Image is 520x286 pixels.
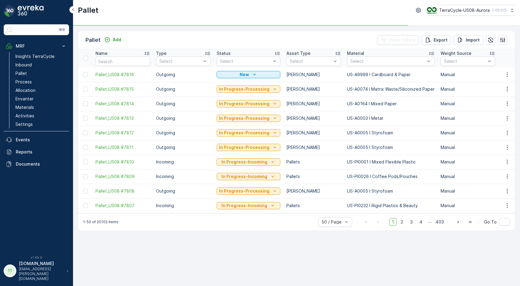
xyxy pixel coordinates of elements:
p: Insights TerraCycle [15,53,55,59]
td: US-A0003 I Metal [344,111,438,126]
td: US-PI0001 I Mixed Flexible Plastic [344,155,438,169]
p: In Progress-Processing [219,101,269,107]
td: Incoming [153,155,214,169]
td: [PERSON_NAME] [283,111,344,126]
span: 2 [398,218,406,226]
p: Select [159,58,201,64]
a: Process [13,78,69,86]
td: Outgoing [153,184,214,198]
p: Select [350,58,425,64]
button: In Progress-Processing [217,187,280,195]
div: Toggle Row Selected [83,116,88,121]
td: [PERSON_NAME] [283,140,344,155]
button: Add [102,36,124,43]
span: Pallet_US08 #7807 [95,203,150,209]
td: Pallets [283,155,344,169]
td: US-A0005 I Styrofoam [344,140,438,155]
p: Clear Filters [389,37,415,43]
td: Manual [438,111,498,126]
span: Pallet_US08 #7811 [95,144,150,150]
span: v 1.49.0 [4,256,69,259]
td: US-A0074 I Matrix Waste/Siliconized Paper [344,82,438,96]
td: US-A0164 I Mixed Paper [344,96,438,111]
td: US-A0005 I Styrofoam [344,126,438,140]
a: Reports [4,146,69,158]
td: Manual [438,96,498,111]
td: [PERSON_NAME] [283,184,344,198]
input: Search [95,56,150,66]
img: image_ci7OI47.png [427,7,437,14]
div: Toggle Row Selected [83,145,88,150]
td: Manual [438,67,498,82]
button: In Progress-Processing [217,144,280,151]
button: In Progress-Processing [217,129,280,136]
td: Incoming [153,169,214,184]
p: Select [444,58,486,64]
button: New [217,71,280,78]
button: In Progress-Incoming [217,202,280,209]
p: Weight Source [441,50,472,56]
td: US-PI0026 I Coffee Pods/Pouches [344,169,438,184]
td: Outgoing [153,96,214,111]
span: 3 [407,218,415,226]
p: [DOMAIN_NAME] [19,261,64,267]
td: Outgoing [153,140,214,155]
td: Manual [438,198,498,213]
p: MRF [16,43,57,49]
p: In Progress-Incoming [222,173,267,180]
button: In Progress-Processing [217,115,280,122]
p: In Progress-Incoming [222,159,267,165]
p: In Progress-Processing [219,115,269,121]
p: Inbound [15,62,32,68]
a: Pallet_US08 #7809 [95,173,150,180]
td: Pallets [283,169,344,184]
button: Clear Filters [377,35,419,45]
div: Toggle Row Selected [83,189,88,193]
p: Reports [16,149,67,155]
td: US-A9999 I Cardboard & Paper [344,67,438,82]
span: Pallet_US08 #7816 [95,72,150,78]
p: In Progress-Processing [219,86,269,92]
span: Pallet_US08 #7814 [95,101,150,107]
p: Select [290,58,332,64]
span: Go To [484,219,497,225]
td: [PERSON_NAME] [283,82,344,96]
button: In Progress-Processing [217,100,280,107]
p: Export [434,37,448,43]
p: [EMAIL_ADDRESS][PERSON_NAME][DOMAIN_NAME] [19,267,64,281]
button: Import [454,35,483,45]
td: Pallets [283,198,344,213]
a: Activities [13,112,69,120]
td: Manual [438,126,498,140]
button: TT[DOMAIN_NAME][EMAIL_ADDRESS][PERSON_NAME][DOMAIN_NAME] [4,261,69,281]
div: Toggle Row Selected [83,72,88,77]
td: US-PI0232 I Rigid Plastics & Beauty [344,198,438,213]
p: TerraCycle-US08-Aurora [439,7,490,13]
a: Pallet_US08 #7808 [95,188,150,194]
span: Pallet_US08 #7813 [95,115,150,121]
td: [PERSON_NAME] [283,96,344,111]
p: In Progress-Processing [219,144,269,150]
a: Inbound [13,61,69,69]
a: Pallet_US08 #7815 [95,86,150,92]
a: Pallet_US08 #7810 [95,159,150,165]
td: Manual [438,82,498,96]
img: logo_dark-DEwI_e13.png [18,5,44,17]
div: Toggle Row Selected [83,87,88,92]
a: Documents [4,158,69,170]
div: Toggle Row Selected [83,203,88,208]
p: Pallet [78,5,98,15]
p: Documents [16,161,67,167]
p: 1-50 of 20102 items [83,220,118,224]
td: US-A0005 I Styrofoam [344,184,438,198]
td: Outgoing [153,67,214,82]
span: 1 [389,218,397,226]
button: Export [422,35,451,45]
p: Material [347,50,364,56]
div: Toggle Row Selected [83,101,88,106]
p: Select [220,58,271,64]
a: Pallet_US08 #7812 [95,130,150,136]
p: Allocation [15,87,35,93]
